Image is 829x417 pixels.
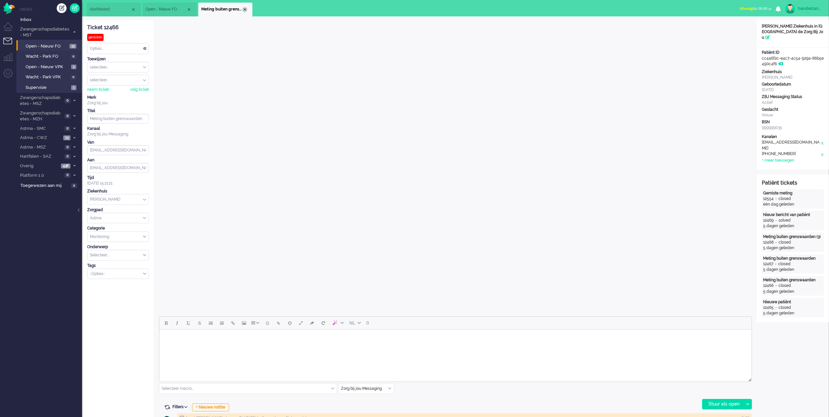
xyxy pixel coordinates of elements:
[349,320,355,326] span: NL
[762,119,824,125] div: BSN
[762,82,824,87] div: Geboortedatum
[763,190,823,196] div: Gemiste meting
[87,189,149,194] div: Ziekenhuis
[19,73,81,80] a: Wacht - Park VPK 0
[763,196,774,202] div: 12554
[763,240,774,245] div: 12468
[735,2,776,16] li: Afwezigfor 00:00
[201,7,242,12] span: Meting buiten grenswaarden
[762,94,824,100] div: ZBJ Messaging Status
[205,317,216,328] button: Bullet list
[71,65,76,69] span: 1
[87,226,149,231] div: Categorie
[65,173,70,178] span: 0
[366,320,369,326] span: 0
[762,140,821,151] div: [EMAIL_ADDRESS][DOMAIN_NAME]
[19,182,82,189] a: Toegewezen aan mij 0
[227,317,239,328] button: Insert/edit link
[763,256,823,261] div: Meting buiten grenswaarden
[779,305,791,310] div: closed
[65,145,70,150] span: 0
[19,110,63,122] span: Zwangerschapsdiabetes - MZH
[70,3,80,13] a: Quick Ticket
[763,289,823,294] div: 5 dagen geleden
[762,151,821,158] div: [PHONE_NUMBER]
[19,144,63,150] span: Astma - MSZ
[763,218,774,223] div: 12469
[87,95,149,100] div: Merk
[762,112,824,118] div: Vrouw
[774,240,779,245] div: -
[284,317,295,328] button: Delay message
[763,223,823,229] div: 5 dagen geleden
[774,283,779,288] div: -
[3,3,15,14] img: flow_omnibird.svg
[63,135,70,140] span: 13
[19,126,63,132] span: Astma - SMC
[87,34,104,41] div: gesloten
[20,17,82,23] span: Inbox
[295,317,306,328] button: Fullscreen
[702,399,743,409] div: Stuur als open
[26,85,69,91] span: Supervisie
[87,140,149,145] div: Van
[87,263,149,268] div: Tags
[146,7,187,12] span: Open - Nieuw FO
[216,317,227,328] button: Numbered list
[19,52,81,60] a: Wacht - Park FO 0
[763,305,774,310] div: 12465
[757,24,829,40] div: [PERSON_NAME] Ziekenhuis in [GEOGRAPHIC_DATA] de Zorg Bij Jou
[306,317,318,328] button: Clear formatting
[26,64,69,70] span: Open - Nieuw VPK
[763,245,823,251] div: 5 dagen geleden
[364,317,372,328] button: 0
[61,164,70,169] span: 438
[346,317,364,328] button: Language
[87,75,149,86] div: Assign User
[784,4,822,14] a: tvanderzandenvpk1
[763,277,823,283] div: Meting buiten grenswaarden
[735,4,776,13] button: Afwezigfor 00:00
[19,16,82,23] a: Inbox
[821,151,824,158] div: x
[26,53,69,60] span: Wacht - Park FO
[87,126,149,131] div: Kanaal
[774,196,779,202] div: -
[87,157,149,163] div: Aan
[143,3,197,16] li: View
[19,95,63,107] span: Zwangerschapsdiabetes - MSZ
[774,305,779,310] div: -
[774,218,779,223] div: -
[250,317,262,328] button: Table
[26,74,69,80] span: Wacht - Park VPK
[71,85,76,90] span: 1
[130,87,149,92] div: volg ticket
[19,63,81,70] a: Open - Nieuw VPK 1
[19,172,63,179] span: Platform 1.0
[71,183,77,188] span: 0
[87,175,149,181] div: Tijd
[239,317,250,328] button: Insert/edit image
[65,114,70,119] span: 0
[172,317,183,328] button: Italic
[26,43,68,50] span: Open - Nieuw FO
[87,131,149,137] div: Zorg bij jou Messaging
[3,38,18,52] li: Tickets menu
[762,87,824,93] div: [DATE]
[87,268,149,279] div: Select Tags
[87,100,149,106] div: Zorg bij jou
[739,6,753,11] span: Afwezig
[87,244,149,250] div: Onderwerp
[198,3,252,16] li: 12466
[762,50,824,55] div: Patiënt ID
[57,3,67,13] div: Creëer ticket
[87,24,149,31] div: Ticket 12466
[3,53,18,68] li: Supervisor menu
[746,376,752,382] div: Resize
[318,317,329,328] button: Reset content
[159,329,752,376] iframe: Rich Text Area
[778,261,791,267] div: closed
[763,267,823,272] div: 5 dagen geleden
[65,154,70,159] span: 0
[87,87,109,92] div: neem ticket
